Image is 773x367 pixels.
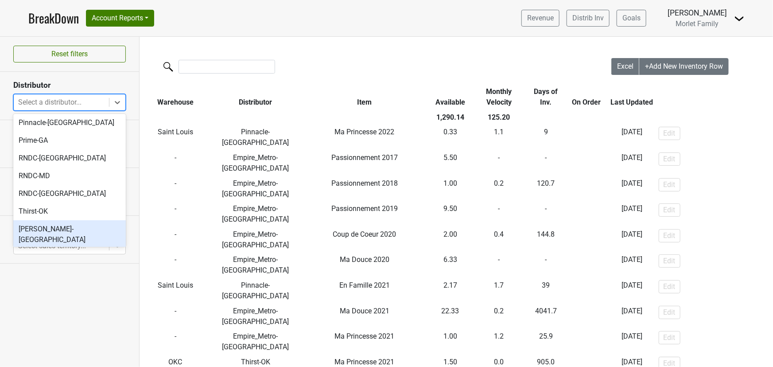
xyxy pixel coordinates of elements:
div: RNDC-[GEOGRAPHIC_DATA] [13,149,126,167]
td: Empire_Metro-[GEOGRAPHIC_DATA] [211,176,300,202]
td: 1.00 [429,329,471,355]
th: Distributor: activate to sort column ascending [211,84,300,110]
td: 0.2 [471,176,527,202]
img: Dropdown Menu [734,13,745,24]
td: Empire_Metro-[GEOGRAPHIC_DATA] [211,253,300,278]
button: Reset filters [13,46,126,62]
th: Last Updated: activate to sort column ascending [607,84,656,110]
td: [DATE] [607,176,656,202]
td: S [565,253,607,278]
td: [DATE] [607,125,656,151]
td: - [140,201,211,227]
span: Ma Douce 2021 [340,307,389,315]
span: En Famille 2021 [339,281,390,289]
td: 0.4 [471,227,527,253]
td: Pinnacle-[GEOGRAPHIC_DATA] [211,125,300,151]
td: 1.7 [471,278,527,304]
button: Edit [659,254,680,268]
td: 120.7 [527,176,565,202]
td: S [565,201,607,227]
td: - [140,150,211,176]
div: [PERSON_NAME] [668,7,727,19]
td: [DATE] [607,329,656,355]
button: Account Reports [86,10,154,27]
div: Thirst-OK [13,203,126,220]
td: 9 [527,125,565,151]
td: Empire_Metro-[GEOGRAPHIC_DATA] [211,150,300,176]
td: - [527,253,565,278]
td: [DATE] [607,227,656,253]
td: Empire_Metro-[GEOGRAPHIC_DATA] [211,227,300,253]
span: Passionnement 2017 [331,153,398,162]
td: - [471,201,527,227]
td: [DATE] [607,201,656,227]
td: 1.1 [471,125,527,151]
td: - [140,176,211,202]
td: [DATE] [607,278,656,304]
button: Edit [659,178,680,191]
td: 0.33 [429,125,471,151]
td: 2.00 [429,227,471,253]
button: Edit [659,306,680,319]
td: 9.50 [429,201,471,227]
td: [DATE] [607,253,656,278]
th: 1,290.14 [429,110,471,125]
button: +Add New Inventory Row [639,58,729,75]
td: 6.33 [429,253,471,278]
td: - [471,253,527,278]
td: Empire_Metro-[GEOGRAPHIC_DATA] [211,201,300,227]
span: +Add New Inventory Row [645,62,723,70]
th: &nbsp;: activate to sort column ascending [656,84,768,110]
td: Pinnacle-[GEOGRAPHIC_DATA] [211,278,300,304]
a: Revenue [521,10,559,27]
th: Warehouse: activate to sort column ascending [140,84,211,110]
span: Ma Princesse 2022 [335,128,395,136]
td: 1.2 [471,329,527,355]
th: Available: activate to sort column ascending [429,84,471,110]
td: 144.8 [527,227,565,253]
td: - [140,304,211,329]
td: - [565,125,607,151]
td: Empire_Metro-[GEOGRAPHIC_DATA] [211,304,300,329]
button: Edit [659,280,680,293]
button: Edit [659,152,680,166]
th: Item: activate to sort column ascending [300,84,429,110]
button: Edit [659,203,680,217]
td: 1.00 [429,176,471,202]
td: - [527,201,565,227]
button: Edit [659,127,680,140]
th: On Order: activate to sort column ascending [565,84,607,110]
td: - [140,329,211,355]
a: Goals [617,10,646,27]
span: Excel [617,62,633,70]
h3: Distributor [13,81,126,90]
td: Saint Louis [140,125,211,151]
td: 5.50 [429,150,471,176]
a: BreakDown [28,9,79,27]
span: Passionnement 2018 [331,179,398,187]
button: Excel [611,58,640,75]
span: Ma Douce 2020 [340,255,389,264]
td: Empire_Metro-[GEOGRAPHIC_DATA] [211,329,300,355]
th: 125.20 [471,110,527,125]
td: S [565,176,607,202]
td: 4041.7 [527,304,565,329]
span: Coup de Coeur 2020 [333,230,396,238]
td: 39 [527,278,565,304]
td: - [140,227,211,253]
td: - [471,150,527,176]
td: 0.2 [471,304,527,329]
button: Edit [659,229,680,242]
td: S [565,227,607,253]
span: Passionnement 2019 [331,204,398,213]
span: Ma Princesse 2021 [335,332,395,340]
td: S [565,304,607,329]
div: RNDC-MD [13,167,126,185]
a: Distrib Inv [567,10,610,27]
span: Morlet Family [676,20,719,28]
div: RNDC-[GEOGRAPHIC_DATA] [13,185,126,203]
button: Edit [659,331,680,344]
td: Saint Louis [140,278,211,304]
td: 2.17 [429,278,471,304]
div: Prime-GA [13,132,126,149]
